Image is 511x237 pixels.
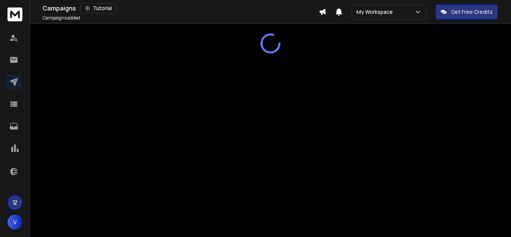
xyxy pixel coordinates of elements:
[357,8,396,16] p: My Workspace
[80,3,117,13] button: Tutorial
[43,3,319,13] div: Campaigns
[43,15,80,21] p: Campaigns added
[7,215,22,230] button: V
[435,4,498,19] button: Get Free Credits
[451,8,493,16] p: Get Free Credits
